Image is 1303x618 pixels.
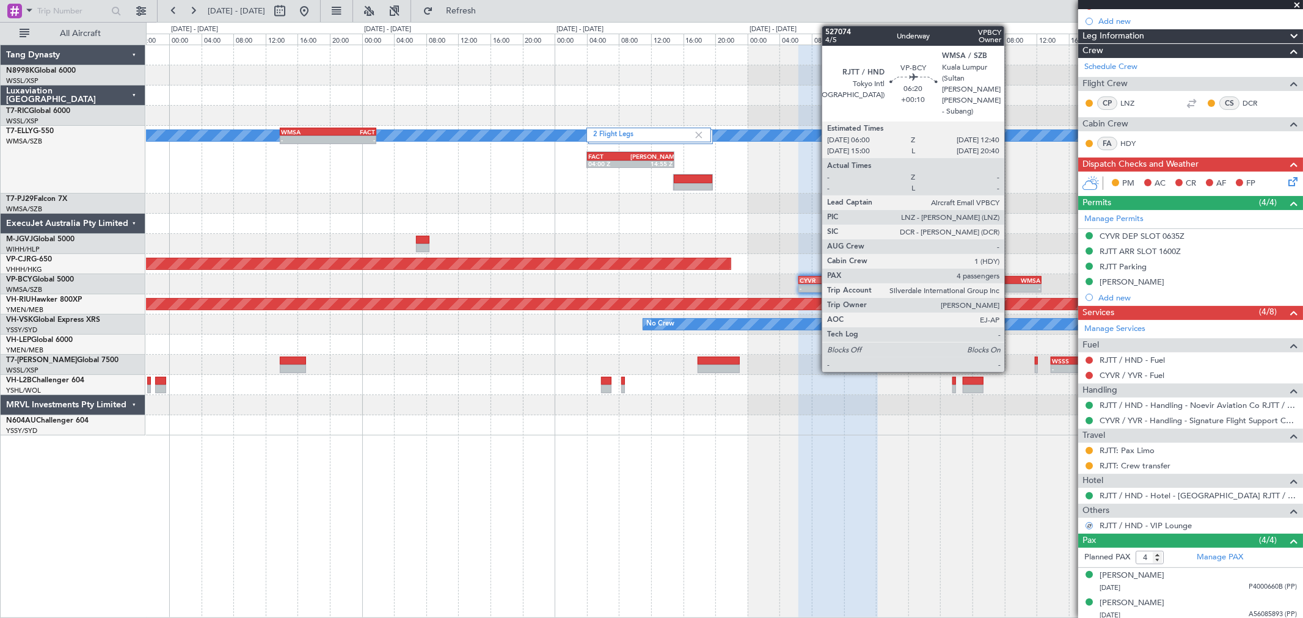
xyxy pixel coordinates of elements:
[1082,196,1111,210] span: Permits
[6,386,41,395] a: YSHL/WOL
[426,34,459,45] div: 08:00
[557,24,604,35] div: [DATE] - [DATE]
[593,130,694,140] label: 2 Flight Legs
[6,67,76,75] a: N8998KGlobal 6000
[844,34,877,45] div: 12:00
[266,34,298,45] div: 12:00
[6,128,54,135] a: T7-ELLYG-550
[6,336,31,344] span: VH-LEP
[908,34,941,45] div: 20:00
[918,136,961,144] div: -
[6,357,119,364] a: T7-[PERSON_NAME]Global 7500
[6,236,75,243] a: M-JGVJGlobal 5000
[458,34,491,45] div: 12:00
[394,34,426,45] div: 04:00
[171,24,218,35] div: [DATE] - [DATE]
[1098,16,1297,26] div: Add new
[1052,357,1098,365] div: WSSS
[588,153,630,160] div: FACT
[417,1,491,21] button: Refresh
[6,276,74,283] a: VP-BCYGlobal 5000
[587,34,619,45] div: 04:00
[1100,355,1165,365] a: RJTT / HND - Fuel
[328,136,375,144] div: -
[1084,61,1137,73] a: Schedule Crew
[838,285,877,292] div: -
[1037,34,1069,45] div: 12:00
[233,34,266,45] div: 08:00
[6,316,33,324] span: VH-VSK
[1100,460,1170,471] a: RJTT: Crew transfer
[646,315,674,333] div: No Crew
[6,107,70,115] a: T7-RICGlobal 6000
[1082,429,1105,443] span: Travel
[1097,137,1117,150] div: FA
[779,34,812,45] div: 04:00
[1082,384,1117,398] span: Handling
[812,34,844,45] div: 08:00
[6,107,29,115] span: T7-RIC
[6,417,89,424] a: N604AUChallenger 604
[750,24,797,35] div: [DATE] - [DATE]
[6,276,32,283] span: VP-BCY
[6,245,40,254] a: WIHH/HLP
[6,426,37,435] a: YSSY/SYD
[330,34,362,45] div: 20:00
[6,296,31,304] span: VH-RIU
[6,236,33,243] span: M-JGVJ
[6,128,33,135] span: T7-ELLY
[6,305,43,314] a: YMEN/MEB
[1100,246,1181,256] div: RJTT ARR SLOT 1600Z
[1069,34,1101,45] div: 16:00
[1100,261,1147,272] div: RJTT Parking
[1197,551,1243,564] a: Manage PAX
[362,34,395,45] div: 00:00
[1100,370,1164,380] a: CYVR / YVR - Fuel
[6,377,32,384] span: VH-L2B
[6,377,84,384] a: VH-L2BChallenger 604
[1097,96,1117,110] div: CP
[800,277,838,284] div: CYVR
[1100,570,1164,582] div: [PERSON_NAME]
[1052,365,1098,373] div: -
[1082,117,1128,131] span: Cabin Crew
[491,34,523,45] div: 16:00
[6,296,82,304] a: VH-RIUHawker 800XP
[1259,534,1277,547] span: (4/4)
[1084,551,1130,564] label: Planned PAX
[1100,597,1164,609] div: [PERSON_NAME]
[838,277,877,284] div: RJTT
[6,417,36,424] span: N604AU
[1082,77,1128,91] span: Flight Crew
[918,128,961,136] div: GMMN
[6,137,42,146] a: WMSA/SZB
[6,195,67,203] a: T7-PJ29Falcon 7X
[1219,96,1239,110] div: CS
[6,336,73,344] a: VH-LEPGlobal 6000
[1082,44,1103,58] span: Crew
[169,34,202,45] div: 00:00
[1082,474,1103,488] span: Hotel
[1259,305,1277,318] span: (4/8)
[6,316,100,324] a: VH-VSKGlobal Express XRS
[32,29,129,38] span: All Aircraft
[1015,277,1040,284] div: WMSA
[1100,415,1297,426] a: CYVR / YVR - Handling - Signature Flight Support CYVR / YVR
[6,256,52,263] a: VP-CJRG-650
[693,129,704,140] img: gray-close.svg
[1122,178,1134,190] span: PM
[874,136,918,144] div: -
[1216,178,1226,190] span: AF
[1082,29,1144,43] span: Leg Information
[6,265,42,274] a: VHHH/HKG
[989,277,1015,284] div: RJTT
[202,34,234,45] div: 04:00
[684,34,716,45] div: 16:00
[876,34,908,45] div: 16:00
[1084,213,1144,225] a: Manage Permits
[1246,178,1255,190] span: FP
[1243,98,1270,109] a: DCR
[1100,231,1184,241] div: CYVR DEP SLOT 0635Z
[1005,34,1037,45] div: 08:00
[989,285,1015,292] div: -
